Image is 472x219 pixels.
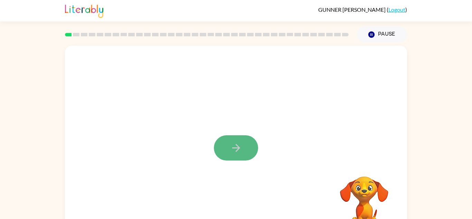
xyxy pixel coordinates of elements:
[318,6,387,13] span: GUNNER [PERSON_NAME]
[357,27,407,43] button: Pause
[388,6,405,13] a: Logout
[65,3,103,18] img: Literably
[318,6,407,13] div: ( )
